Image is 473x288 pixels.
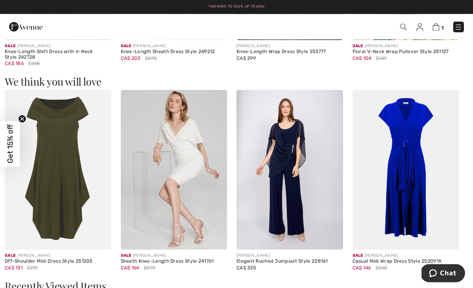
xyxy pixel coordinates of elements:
[5,265,23,271] span: CA$ 131
[121,253,227,259] div: [PERSON_NAME]
[144,265,155,272] span: $299
[121,90,227,250] img: Sheath Knee-Length Dress Style 241761
[5,44,111,50] div: [PERSON_NAME]
[353,254,363,258] span: Sale
[121,44,227,50] div: [PERSON_NAME]
[236,253,343,259] div: [PERSON_NAME]
[18,115,26,123] button: Close teaser
[433,23,439,31] img: Shopping Bag
[433,22,444,32] a: 1
[422,264,465,284] iframe: Opens a widget where you can chat to one of our agents
[353,253,459,259] div: [PERSON_NAME]
[121,50,227,55] div: Knee-Length Sheath Dress Style 249212
[236,50,343,55] div: Knee-Length Wrap Dress Style 253777
[121,254,132,258] span: Sale
[28,60,40,67] span: $265
[5,253,111,259] div: [PERSON_NAME]
[27,265,38,272] span: $219
[236,259,343,265] div: Elegant Ruched Jumpsuit Style 228161
[400,24,407,31] img: Search
[5,90,111,250] img: Off-Shoulder Midi Dress Style 251205
[236,265,256,271] span: CA$ 335
[236,56,256,61] span: CA$ 299
[353,259,459,265] div: Casual Midi Wrap Dress Style 252091X
[236,44,343,50] div: [PERSON_NAME]
[5,44,15,49] span: Sale
[376,265,387,272] span: $265
[5,50,111,61] div: Knee-Length Shift Dress with V-Neck Style 242728
[145,55,157,62] span: $290
[236,90,343,250] img: Elegant Ruched Jumpsuit Style 228161
[208,4,264,8] a: Two ways to save. Up to 60%!
[353,44,363,49] span: Sale
[6,125,15,164] span: Get 15% off
[454,23,462,31] img: Menu
[353,265,371,271] span: CA$ 146
[353,90,459,250] img: Casual Midi Wrap Dress Style 252091X
[121,56,141,61] span: CA$ 203
[5,61,24,67] span: CA$ 186
[121,265,139,271] span: CA$ 164
[353,50,459,55] div: Floral V-Neck Wrap Pullover Style 251127
[376,55,387,62] span: $149
[121,259,227,265] div: Sheath Knee-Length Dress Style 241761
[121,44,132,49] span: Sale
[353,56,372,61] span: CA$ 104
[353,44,459,50] div: [PERSON_NAME]
[416,23,423,31] img: My Info
[441,25,444,31] span: 1
[5,259,111,265] div: Off-Shoulder Midi Dress Style 251205
[9,19,43,35] img: 1ère Avenue
[5,254,15,258] span: Sale
[9,23,43,30] a: 1ère Avenue
[5,77,468,87] h3: We think you will love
